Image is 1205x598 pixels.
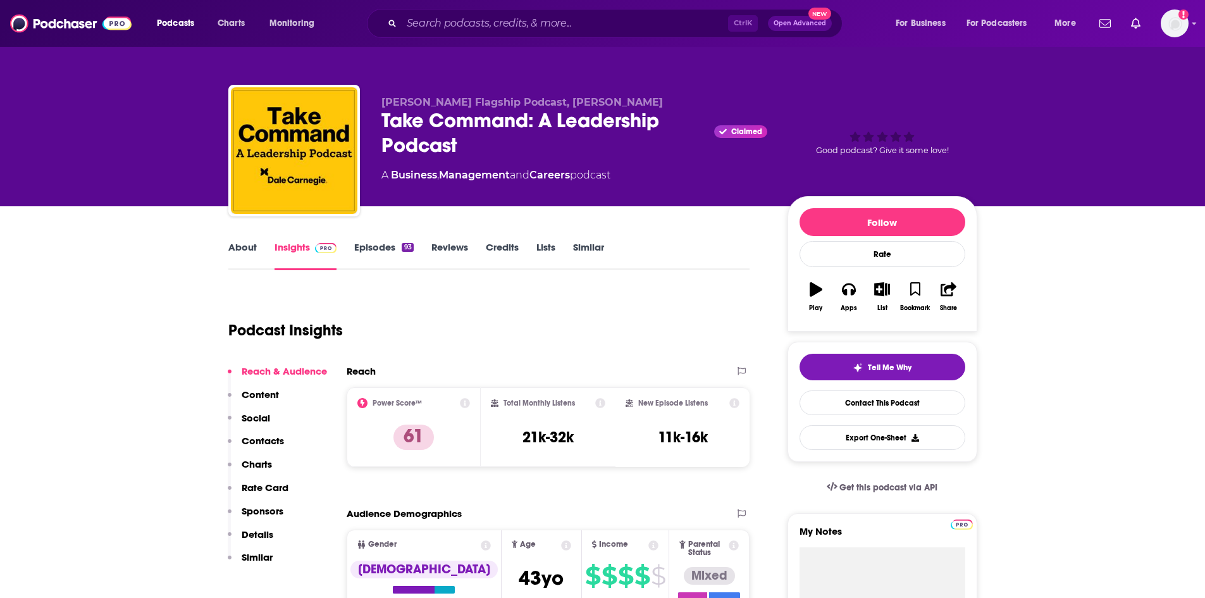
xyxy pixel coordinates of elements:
[228,528,273,552] button: Details
[1126,13,1146,34] a: Show notifications dropdown
[228,458,272,482] button: Charts
[242,551,273,563] p: Similar
[634,566,650,586] span: $
[573,241,604,270] a: Similar
[347,365,376,377] h2: Reach
[816,146,949,155] span: Good podcast? Give it some love!
[868,363,911,373] span: Tell Me Why
[529,169,570,181] a: Careers
[381,96,663,108] span: [PERSON_NAME] Flagship Podcast, [PERSON_NAME]
[618,566,633,586] span: $
[896,15,946,32] span: For Business
[877,304,887,312] div: List
[381,168,610,183] div: A podcast
[967,15,1027,32] span: For Podcasters
[231,87,357,214] img: Take Command: A Leadership Podcast
[157,15,194,32] span: Podcasts
[774,20,826,27] span: Open Advanced
[228,412,270,435] button: Social
[431,241,468,270] a: Reviews
[899,274,932,320] button: Bookmark
[832,274,865,320] button: Apps
[242,412,270,424] p: Social
[1094,13,1116,34] a: Show notifications dropdown
[1161,9,1189,37] button: Show profile menu
[228,482,288,505] button: Rate Card
[1054,15,1076,32] span: More
[228,505,283,528] button: Sponsors
[800,274,832,320] button: Play
[865,274,898,320] button: List
[940,304,957,312] div: Share
[800,241,965,267] div: Rate
[519,566,564,590] span: 43 yo
[242,365,327,377] p: Reach & Audience
[275,241,337,270] a: InsightsPodchaser Pro
[638,399,708,408] h2: New Episode Listens
[402,13,728,34] input: Search podcasts, credits, & more...
[900,304,930,312] div: Bookmark
[391,169,437,181] a: Business
[951,520,973,530] img: Podchaser Pro
[688,540,727,557] span: Parental Status
[808,8,831,20] span: New
[800,390,965,415] a: Contact This Podcast
[148,13,211,34] button: open menu
[809,304,822,312] div: Play
[486,241,519,270] a: Credits
[368,540,397,549] span: Gender
[599,540,628,549] span: Income
[800,208,965,236] button: Follow
[354,241,413,270] a: Episodes93
[10,11,132,35] img: Podchaser - Follow, Share and Rate Podcasts
[536,241,555,270] a: Lists
[841,304,857,312] div: Apps
[731,128,762,135] span: Claimed
[932,274,965,320] button: Share
[218,15,245,32] span: Charts
[1161,9,1189,37] img: User Profile
[228,435,284,458] button: Contacts
[242,528,273,540] p: Details
[800,425,965,450] button: Export One-Sheet
[350,561,498,578] div: [DEMOGRAPHIC_DATA]
[520,540,536,549] span: Age
[209,13,252,34] a: Charts
[242,505,283,517] p: Sponsors
[347,508,462,520] h2: Audience Demographics
[228,365,327,389] button: Reach & Audience
[402,243,413,252] div: 93
[315,243,337,253] img: Podchaser Pro
[379,9,855,38] div: Search podcasts, credits, & more...
[1178,9,1189,20] svg: Add a profile image
[658,428,708,447] h3: 11k-16k
[684,567,735,585] div: Mixed
[522,428,574,447] h3: 21k-32k
[651,566,665,586] span: $
[585,566,600,586] span: $
[768,16,832,31] button: Open AdvancedNew
[242,389,279,401] p: Content
[839,482,937,493] span: Get this podcast via API
[242,458,272,470] p: Charts
[602,566,617,586] span: $
[269,15,314,32] span: Monitoring
[242,435,284,447] p: Contacts
[1046,13,1092,34] button: open menu
[887,13,961,34] button: open menu
[393,425,434,450] p: 61
[373,399,422,408] h2: Power Score™
[228,551,273,575] button: Similar
[817,472,948,503] a: Get this podcast via API
[728,15,758,32] span: Ctrl K
[510,169,529,181] span: and
[853,363,863,373] img: tell me why sparkle
[788,96,977,175] div: Good podcast? Give it some love!
[958,13,1046,34] button: open menu
[800,525,965,547] label: My Notes
[261,13,331,34] button: open menu
[228,389,279,412] button: Content
[800,354,965,380] button: tell me why sparkleTell Me Why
